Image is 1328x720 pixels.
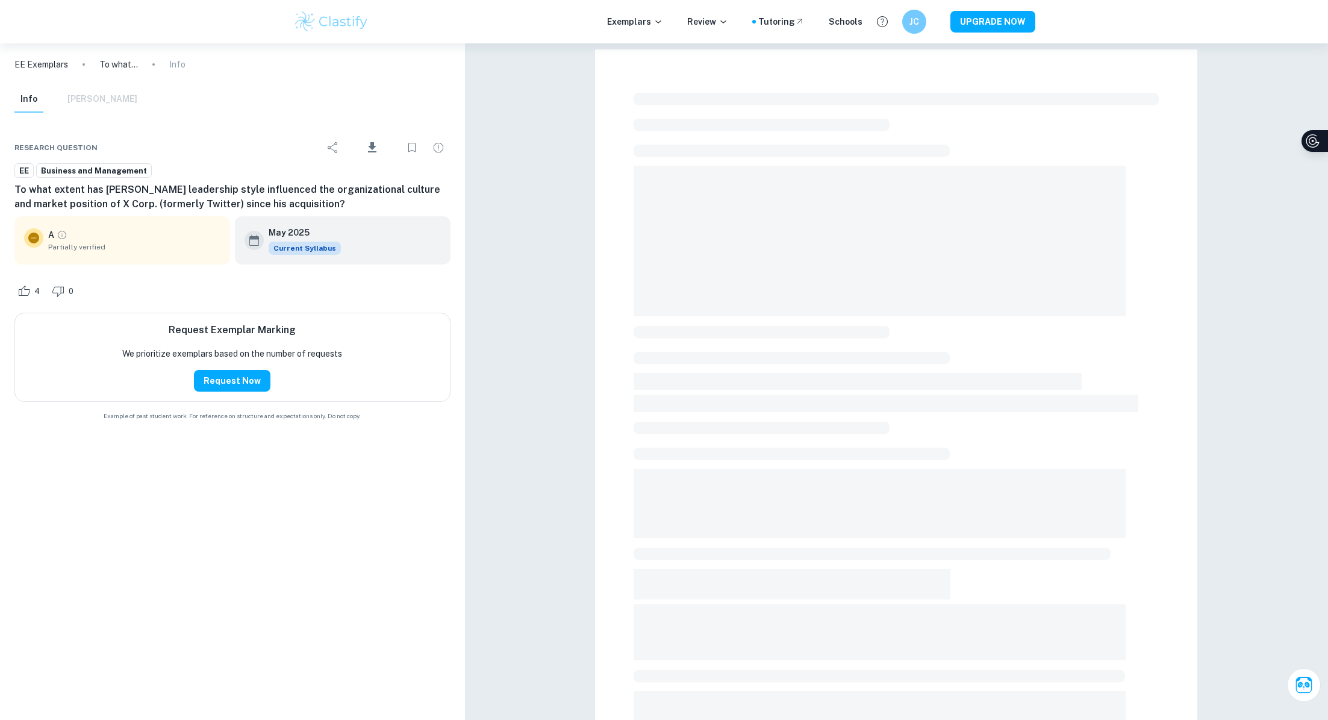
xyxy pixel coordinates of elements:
div: Report issue [426,136,450,160]
h6: Request Exemplar Marking [169,323,296,337]
div: Download [348,132,397,163]
div: Dislike [49,281,80,301]
span: Partially verified [48,242,220,252]
a: Grade partially verified [57,230,67,240]
button: Info [14,86,43,113]
img: Clastify logo [293,10,370,34]
a: EE Exemplars [14,58,68,71]
p: To what extent has [PERSON_NAME] leadership style influenced the organizational culture and marke... [99,58,138,71]
a: Schools [829,15,862,28]
h6: To what extent has [PERSON_NAME] leadership style influenced the organizational culture and marke... [14,183,450,211]
h6: JC [907,15,921,28]
a: EE [14,163,34,178]
div: Like [14,281,46,301]
p: Review [687,15,728,28]
div: Share [321,136,345,160]
div: Bookmark [400,136,424,160]
button: UPGRADE NOW [950,11,1035,33]
a: Tutoring [758,15,805,28]
button: JC [902,10,926,34]
span: Business and Management [37,165,151,177]
a: Business and Management [36,163,152,178]
p: A [48,228,54,242]
span: Research question [14,142,98,153]
p: Info [169,58,185,71]
div: This exemplar is based on the current syllabus. Feel free to refer to it for inspiration/ideas wh... [269,242,341,255]
span: Current Syllabus [269,242,341,255]
button: Ask Clai [1287,668,1321,702]
span: Example of past student work. For reference on structure and expectations only. Do not copy. [14,412,450,421]
span: 4 [28,286,46,298]
p: We prioritize exemplars based on the number of requests [122,347,342,360]
p: Exemplars [607,15,663,28]
button: Request Now [194,370,270,392]
button: Help and Feedback [872,11,893,32]
span: EE [15,165,33,177]
h6: May 2025 [269,226,331,239]
span: 0 [62,286,80,298]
